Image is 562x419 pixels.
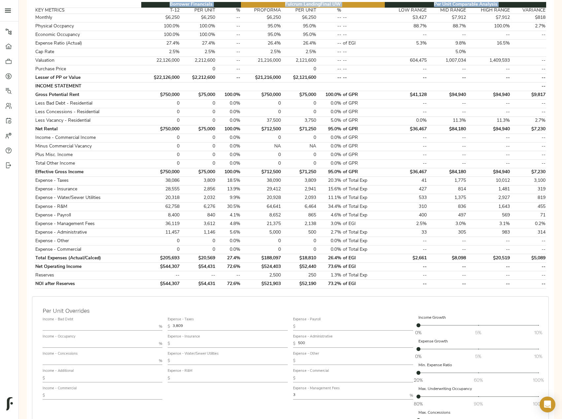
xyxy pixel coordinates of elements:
[511,74,546,82] td: --
[293,318,320,321] label: Expense - Payroll
[511,159,546,168] td: --
[241,14,281,22] td: $6,250
[281,65,317,74] td: 0
[241,116,281,125] td: 37,500
[293,387,340,390] label: Expense - Management Fees
[35,177,141,185] td: Expense - Taxes
[427,39,467,48] td: 9.8%
[216,91,241,99] td: 100.0%
[467,108,511,116] td: --
[317,185,342,194] td: 15.6%
[385,8,427,14] th: LOW RANGE
[427,151,467,159] td: --
[141,8,181,14] th: T-12
[415,353,421,360] span: 0%
[385,99,427,108] td: --
[427,48,467,56] td: 5.0%
[43,318,73,321] label: Income - Bad Debt
[181,185,216,194] td: 2,856
[342,91,385,99] td: of GPR
[385,65,427,74] td: --
[511,194,546,202] td: 819
[35,125,141,134] td: Net Rental
[467,39,511,48] td: 16.5%
[35,91,141,99] td: Gross Potential Rent
[467,168,511,177] td: $94,940
[342,48,385,56] td: --
[467,125,511,134] td: $94,940
[427,125,467,134] td: $84,180
[427,31,467,39] td: --
[317,65,342,74] td: --
[281,142,317,151] td: NA
[35,134,141,142] td: Income - Commercial Income
[181,142,216,151] td: 0
[241,159,281,168] td: 0
[181,39,216,48] td: 27.4%
[467,8,511,14] th: HIGH RANGE
[216,185,241,194] td: 13.9%
[467,31,511,39] td: --
[511,31,546,39] td: --
[293,335,333,338] label: Expense - Administrative
[467,74,511,82] td: --
[511,91,546,99] td: $9,817
[342,99,385,108] td: of GPR
[241,48,281,56] td: 2.5%
[281,185,317,194] td: 2,941
[181,14,216,22] td: $6,250
[385,74,427,82] td: --
[35,39,141,48] td: Expense Ratio (Actual)
[317,99,342,108] td: 0.0%
[181,168,216,177] td: $75,000
[511,151,546,159] td: --
[511,125,546,134] td: $7,230
[427,142,467,151] td: --
[216,22,241,31] td: --
[181,99,216,108] td: 0
[427,108,467,116] td: --
[43,387,77,390] label: Income - Commercial
[385,14,427,22] td: $3,427
[181,177,216,185] td: 3,809
[181,203,216,211] td: 6,276
[293,370,329,373] label: Expense - Commercial
[342,22,385,31] td: --
[241,91,281,99] td: $750,000
[181,31,216,39] td: 100.0%
[6,397,13,410] img: logo
[467,116,511,125] td: 11.3%
[168,370,192,373] label: Expense - R&M
[141,91,181,99] td: $750,000
[427,74,467,82] td: --
[35,194,141,202] td: Expense - Water/Sewer Utilities
[216,125,241,134] td: 100.0%
[181,56,216,65] td: 2,212,600
[467,134,511,142] td: --
[342,65,385,74] td: --
[241,99,281,108] td: 0
[241,203,281,211] td: 64,641
[141,168,181,177] td: $750,000
[427,159,467,168] td: --
[317,56,342,65] td: --
[168,335,200,338] label: Expense - Insurance
[241,31,281,39] td: 95.0%
[281,31,317,39] td: 95.0%
[181,74,216,82] td: $2,212,600
[181,8,216,14] th: PER UNIT
[511,142,546,151] td: --
[317,177,342,185] td: 20.3%
[317,159,342,168] td: 0.0%
[241,2,385,8] th: Fulcrum Lending Final UW
[467,99,511,108] td: --
[216,108,241,116] td: 0.0%
[216,65,241,74] td: --
[281,168,317,177] td: $71,250
[35,159,141,168] td: Total Other Income
[281,14,317,22] td: $6,250
[534,353,542,360] span: 10%
[241,151,281,159] td: 0
[342,168,385,177] td: of GPR
[281,151,317,159] td: 0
